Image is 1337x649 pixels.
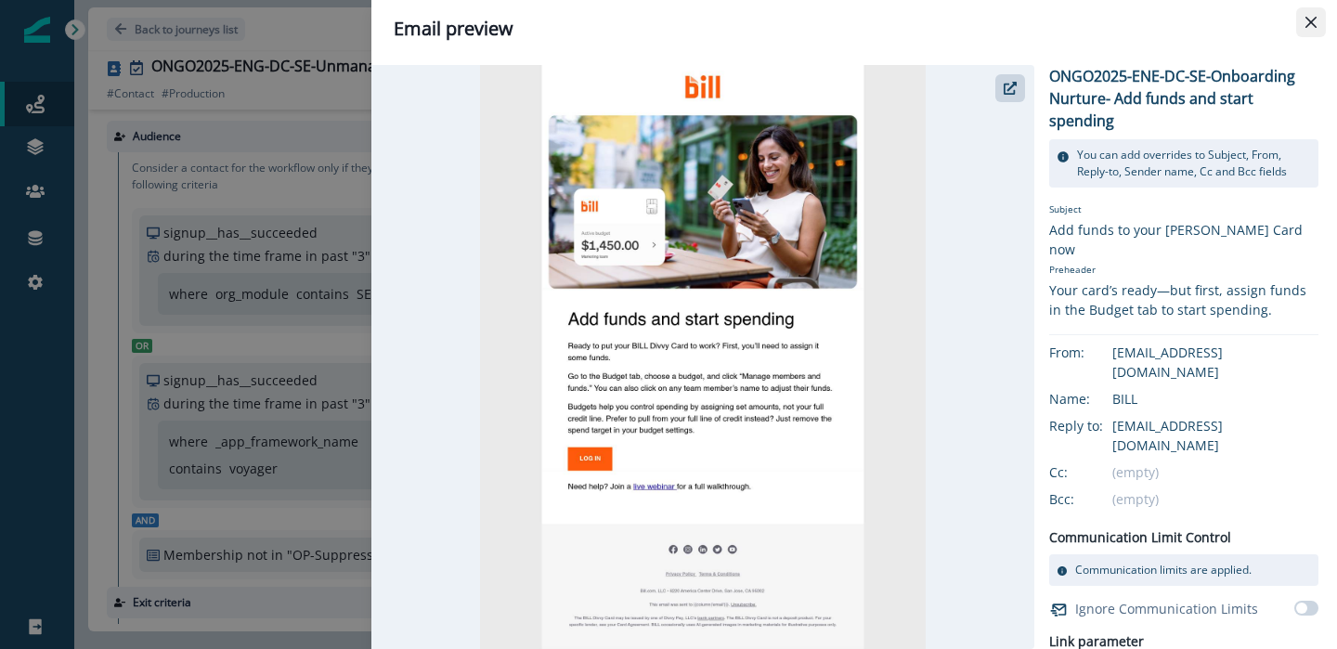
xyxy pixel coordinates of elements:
div: Name: [1049,389,1142,409]
div: (empty) [1112,462,1318,482]
p: Subject [1049,202,1318,220]
button: Close [1296,7,1326,37]
div: From: [1049,343,1142,362]
div: Bcc: [1049,489,1142,509]
img: email asset unavailable [480,65,926,649]
p: ONGO2025-ENE-DC-SE-Onboarding Nurture- Add funds and start spending [1049,65,1318,132]
div: (empty) [1112,489,1318,509]
div: Email preview [394,15,1315,43]
div: Reply to: [1049,416,1142,435]
div: Add funds to your [PERSON_NAME] Card now [1049,220,1318,259]
div: [EMAIL_ADDRESS][DOMAIN_NAME] [1112,416,1318,455]
div: [EMAIL_ADDRESS][DOMAIN_NAME] [1112,343,1318,382]
div: Cc: [1049,462,1142,482]
p: Preheader [1049,259,1318,280]
div: BILL [1112,389,1318,409]
div: Your card’s ready—but first, assign funds in the Budget tab to start spending. [1049,280,1318,319]
p: You can add overrides to Subject, From, Reply-to, Sender name, Cc and Bcc fields [1077,147,1311,180]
